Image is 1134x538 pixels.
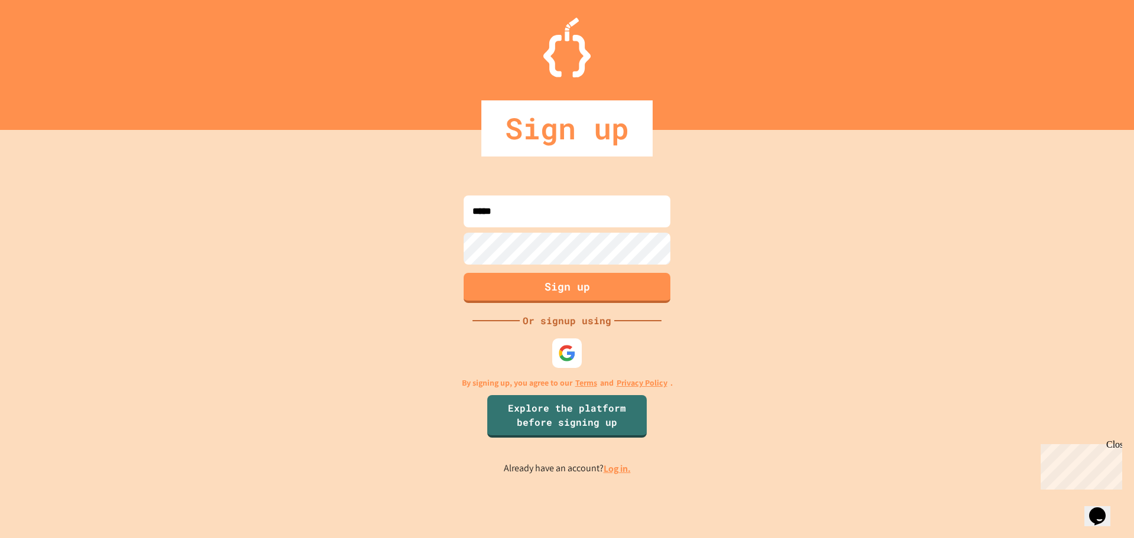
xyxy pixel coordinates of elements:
div: Chat with us now!Close [5,5,82,75]
iframe: chat widget [1084,491,1122,526]
a: Log in. [604,462,631,475]
button: Sign up [464,273,670,303]
p: Already have an account? [504,461,631,476]
a: Explore the platform before signing up [487,395,647,438]
p: By signing up, you agree to our and . [462,377,673,389]
img: google-icon.svg [558,344,576,362]
div: Or signup using [520,314,614,328]
img: Logo.svg [543,18,591,77]
div: Sign up [481,100,653,156]
a: Privacy Policy [617,377,667,389]
a: Terms [575,377,597,389]
iframe: chat widget [1036,439,1122,490]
